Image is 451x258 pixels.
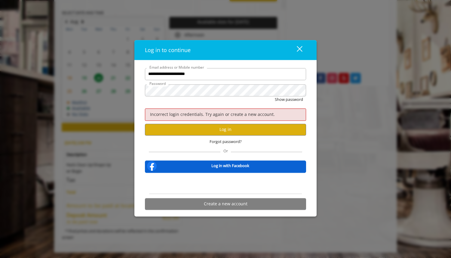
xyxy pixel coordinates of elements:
span: Forgot password? [210,138,242,145]
iframe: Sign in with Google Button [192,177,259,190]
button: Log in [145,124,306,135]
button: Show password [275,96,303,103]
label: Email address or Mobile number [146,64,207,70]
span: Incorrect login credentials. Try again or create a new account. [150,112,275,117]
span: Log in to continue [145,46,191,54]
div: close dialog [290,45,302,54]
button: close dialog [286,44,306,56]
button: Create a new account [145,198,306,210]
input: Email address or Mobile number [145,68,306,80]
img: facebook-logo [146,160,158,172]
span: Or [220,148,231,154]
input: Password [145,84,306,96]
label: Password [146,81,169,86]
b: Log in with Facebook [211,163,249,169]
